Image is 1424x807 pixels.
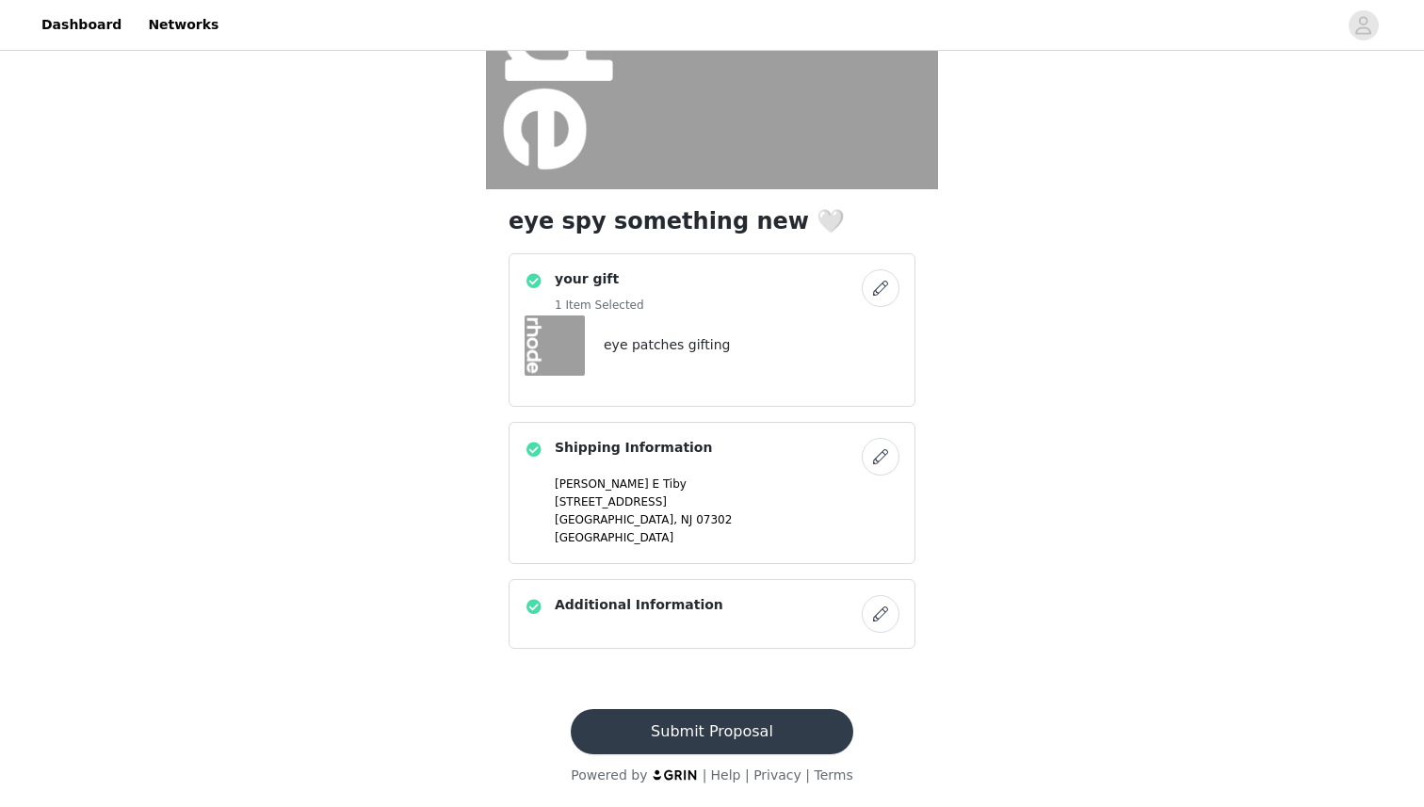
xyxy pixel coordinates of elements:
p: [PERSON_NAME] E Tiby [555,476,899,492]
h4: Shipping Information [555,438,712,458]
a: Help [711,767,741,783]
a: Terms [814,767,852,783]
h4: Additional Information [555,595,723,615]
span: | [703,767,707,783]
span: [GEOGRAPHIC_DATA], [555,513,677,526]
h4: your gift [555,269,644,289]
img: logo [652,768,699,781]
div: Shipping Information [509,422,915,564]
div: Additional Information [509,579,915,649]
span: NJ [681,513,693,526]
span: Powered by [571,767,647,783]
h1: eye spy something new 🤍 [509,204,915,238]
div: avatar [1354,10,1372,40]
h5: 1 Item Selected [555,297,644,314]
p: [STREET_ADDRESS] [555,493,899,510]
a: Dashboard [30,4,133,46]
span: 07302 [696,513,732,526]
div: your gift [509,253,915,407]
span: | [805,767,810,783]
a: Privacy [753,767,801,783]
button: Submit Proposal [571,709,852,754]
a: Networks [137,4,230,46]
span: | [745,767,750,783]
h4: eye patches gifting [604,335,730,355]
p: [GEOGRAPHIC_DATA] [555,529,899,546]
img: eye patches gifting [525,315,585,376]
